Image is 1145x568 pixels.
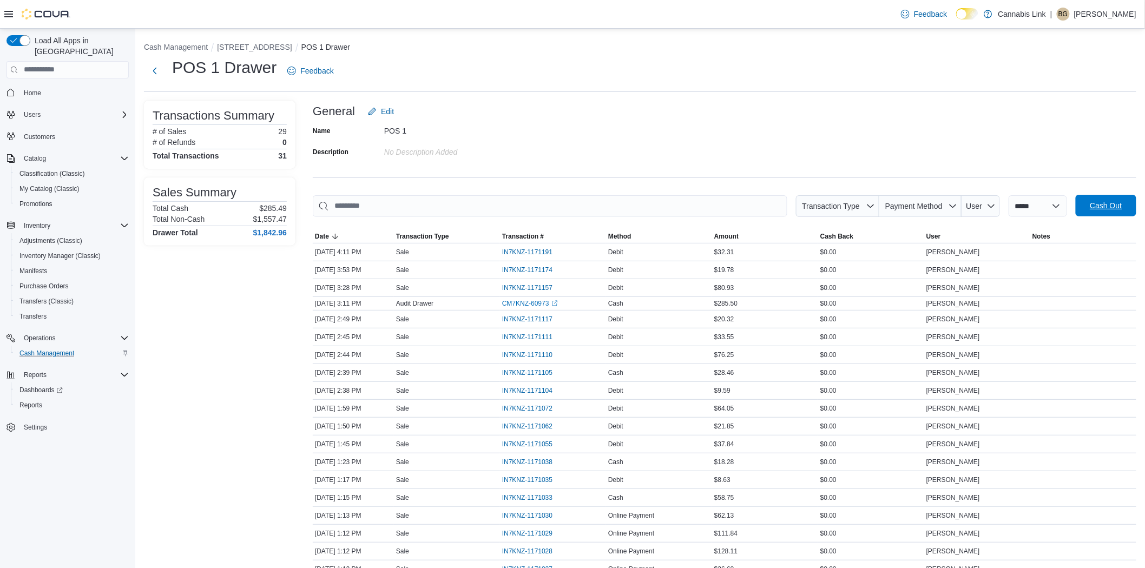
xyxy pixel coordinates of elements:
button: Cash Management [11,346,133,361]
a: Home [19,87,45,100]
button: IN7KNZ-1171072 [502,402,563,415]
span: Users [19,108,129,121]
span: Debit [608,440,623,448]
div: $0.00 [818,313,924,326]
div: $0.00 [818,455,924,468]
span: Debit [608,475,623,484]
span: Cash Back [820,232,853,241]
a: Dashboards [15,384,67,397]
span: Dashboards [15,384,129,397]
span: Debit [608,386,623,395]
button: User [924,230,1030,243]
span: Purchase Orders [19,282,69,290]
div: $0.00 [818,366,924,379]
a: Inventory Manager (Classic) [15,249,105,262]
a: Transfers (Classic) [15,295,78,308]
button: Users [19,108,45,121]
div: $0.00 [818,281,924,294]
span: Payment Method [885,202,943,210]
a: Cash Management [15,347,78,360]
span: Reports [19,368,129,381]
p: Sale [396,422,409,431]
span: $128.11 [714,547,738,556]
div: $0.00 [818,331,924,344]
p: Sale [396,248,409,256]
button: IN7KNZ-1171033 [502,491,563,504]
button: IN7KNZ-1171028 [502,545,563,558]
p: Sale [396,458,409,466]
button: Amount [712,230,818,243]
a: Dashboards [11,382,133,398]
button: Inventory [19,219,55,232]
div: POS 1 [384,122,529,135]
span: Debit [608,283,623,292]
p: Sale [396,529,409,538]
span: Online Payment [608,547,654,556]
label: Description [313,148,348,156]
span: User [926,232,941,241]
span: Customers [24,133,55,141]
p: Cannabis Link [998,8,1046,21]
input: Dark Mode [956,8,979,19]
div: $0.00 [818,297,924,310]
span: Debit [608,404,623,413]
button: Transaction Type [796,195,879,217]
h6: # of Sales [153,127,186,136]
p: Sale [396,404,409,413]
div: $0.00 [818,491,924,504]
a: Settings [19,421,51,434]
span: Transaction Type [396,232,449,241]
button: IN7KNZ-1171038 [502,455,563,468]
div: $0.00 [818,545,924,558]
div: [DATE] 1:59 PM [313,402,394,415]
button: IN7KNZ-1171157 [502,281,563,294]
span: $111.84 [714,529,738,538]
span: Inventory [24,221,50,230]
span: Cash [608,368,623,377]
span: [PERSON_NAME] [926,458,980,466]
span: IN7KNZ-1171111 [502,333,552,341]
span: IN7KNZ-1171174 [502,266,552,274]
span: IN7KNZ-1171191 [502,248,552,256]
div: $0.00 [818,509,924,522]
button: IN7KNZ-1171117 [502,313,563,326]
button: IN7KNZ-1171191 [502,246,563,259]
span: Classification (Classic) [19,169,85,178]
span: My Catalog (Classic) [19,184,80,193]
span: Cash [608,458,623,466]
span: Feedback [914,9,947,19]
span: Transaction Type [802,202,860,210]
div: $0.00 [818,527,924,540]
span: $76.25 [714,351,734,359]
a: Transfers [15,310,51,323]
span: Catalog [19,152,129,165]
span: Inventory Manager (Classic) [15,249,129,262]
span: Transaction # [502,232,544,241]
span: Manifests [19,267,47,275]
span: $9.59 [714,386,731,395]
span: Adjustments (Classic) [15,234,129,247]
span: Promotions [15,197,129,210]
h3: Sales Summary [153,186,236,199]
div: [DATE] 1:13 PM [313,509,394,522]
div: [DATE] 3:53 PM [313,263,394,276]
p: Sale [396,315,409,323]
span: Debit [608,248,623,256]
p: Sale [396,368,409,377]
span: Adjustments (Classic) [19,236,82,245]
div: [DATE] 2:45 PM [313,331,394,344]
span: Load All Apps in [GEOGRAPHIC_DATA] [30,35,129,57]
h4: $1,842.96 [253,228,287,237]
div: $0.00 [818,384,924,397]
span: IN7KNZ-1171105 [502,368,552,377]
button: Cash Back [818,230,924,243]
span: Debit [608,333,623,341]
span: Customers [19,130,129,143]
span: Transfers (Classic) [19,297,74,306]
button: Users [2,107,133,122]
span: [PERSON_NAME] [926,404,980,413]
div: [DATE] 3:11 PM [313,297,394,310]
button: Reports [19,368,51,381]
div: $0.00 [818,246,924,259]
span: Inventory Manager (Classic) [19,252,101,260]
